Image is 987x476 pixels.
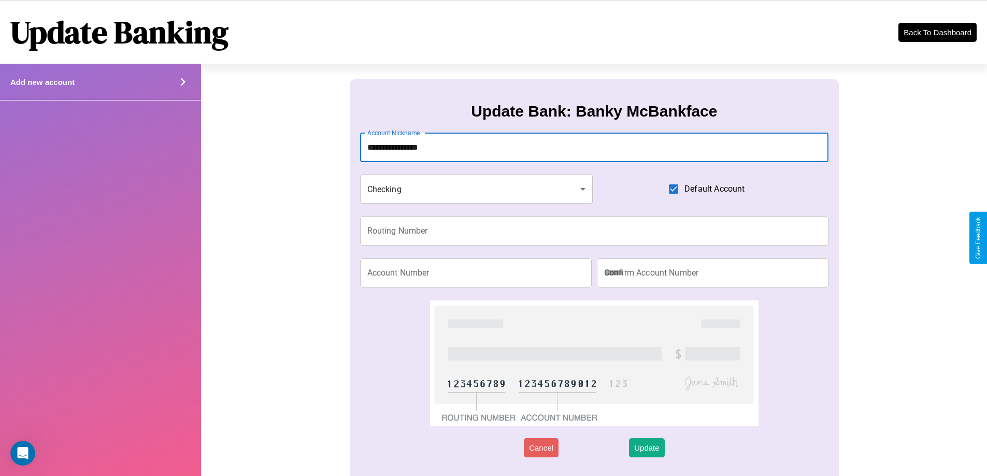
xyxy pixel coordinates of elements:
button: Cancel [524,438,559,457]
img: check [430,300,758,426]
button: Update [629,438,664,457]
iframe: Intercom live chat [10,441,35,466]
h1: Update Banking [10,11,228,53]
div: Checking [360,175,593,204]
h3: Update Bank: Banky McBankface [471,103,717,120]
span: Default Account [684,183,745,195]
div: Give Feedback [975,217,982,259]
button: Back To Dashboard [898,23,977,42]
h4: Add new account [10,78,75,86]
label: Account Nickname [367,128,420,137]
